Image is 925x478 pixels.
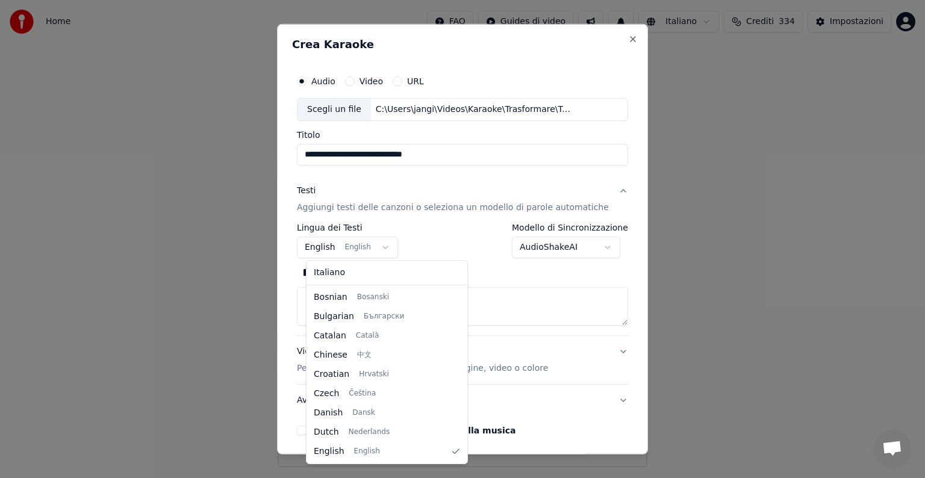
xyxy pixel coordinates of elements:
span: Chinese [314,349,347,361]
span: Danish [314,407,343,419]
span: Català [356,331,379,341]
span: English [314,445,344,458]
span: Croatian [314,368,349,380]
span: Nederlands [349,427,390,437]
span: Hrvatski [359,370,389,379]
span: Bosnian [314,291,347,303]
span: Bosanski [357,293,389,302]
span: Български [364,312,404,321]
span: Dutch [314,426,339,438]
span: Bulgarian [314,311,354,323]
span: Čeština [349,389,376,399]
span: Dansk [352,408,375,418]
span: Catalan [314,330,346,342]
span: 中文 [357,350,372,360]
span: English [354,447,380,456]
span: Czech [314,388,339,400]
span: Italiano [314,267,345,279]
